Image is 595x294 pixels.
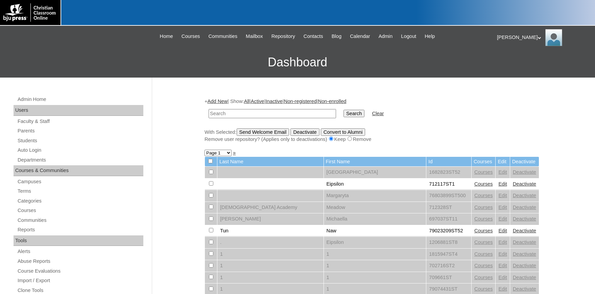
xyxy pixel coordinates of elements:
[513,216,536,222] a: Deactivate
[17,206,143,215] a: Courses
[321,128,365,136] input: Convert to Alumni
[17,216,143,225] a: Communities
[513,181,536,187] a: Deactivate
[328,33,345,40] a: Blog
[17,156,143,164] a: Departments
[497,29,588,46] div: [PERSON_NAME]
[343,110,364,117] input: Search
[426,225,471,237] td: 79023209ST52
[17,136,143,145] a: Students
[217,213,324,225] td: [PERSON_NAME]
[513,228,536,233] a: Deactivate
[242,33,266,40] a: Mailbox
[237,128,289,136] input: Send Welcome Email
[251,99,264,104] a: Active
[205,136,539,143] div: Remove user repository? (Applies only to deactivations) Keep Remove
[498,193,507,198] a: Edit
[205,33,241,40] a: Communities
[17,276,143,285] a: Import / Export
[209,109,336,118] input: Search
[498,275,507,280] a: Edit
[474,251,493,257] a: Courses
[271,33,295,40] span: Repository
[426,272,471,283] td: 709661ST
[324,260,426,272] td: 1
[425,33,435,40] span: Help
[324,249,426,260] td: 1
[474,193,493,198] a: Courses
[17,177,143,186] a: Campuses
[474,181,493,187] a: Courses
[17,197,143,205] a: Categories
[421,33,438,40] a: Help
[3,3,57,22] img: logo-white.png
[474,263,493,268] a: Courses
[324,272,426,283] td: 1
[178,33,204,40] a: Courses
[205,98,539,143] div: + | Show: | | | |
[510,157,539,167] td: Deactivate
[17,127,143,135] a: Parents
[208,33,237,40] span: Communities
[426,167,471,178] td: 1682823ST52
[498,205,507,210] a: Edit
[513,275,536,280] a: Deactivate
[498,251,507,257] a: Edit
[233,150,236,155] a: »
[217,272,324,283] td: 1
[513,286,536,292] a: Deactivate
[217,260,324,272] td: 1
[401,33,416,40] span: Logout
[324,190,426,202] td: Margaryta
[372,111,384,116] a: Clear
[474,286,493,292] a: Courses
[324,157,426,167] td: First Name
[157,33,176,40] a: Home
[474,228,493,233] a: Courses
[284,99,317,104] a: Non-registered
[498,216,507,222] a: Edit
[14,105,143,116] div: Users
[266,99,283,104] a: Inactive
[324,237,426,248] td: Eipsilon
[3,47,592,78] h3: Dashboard
[268,33,299,40] a: Repository
[513,205,536,210] a: Deactivate
[17,95,143,104] a: Admin Home
[290,128,319,136] input: Deactivate
[513,251,536,257] a: Deactivate
[545,29,562,46] img: Karen Lawton
[379,33,393,40] span: Admin
[14,165,143,176] div: Courses & Communities
[324,167,426,178] td: [GEOGRAPHIC_DATA]
[375,33,396,40] a: Admin
[426,249,471,260] td: 1815947ST4
[160,33,173,40] span: Home
[498,169,507,175] a: Edit
[474,216,493,222] a: Courses
[426,190,471,202] td: 76803899ST500
[474,275,493,280] a: Courses
[498,228,507,233] a: Edit
[14,235,143,246] div: Tools
[244,99,249,104] a: All
[300,33,327,40] a: Contacts
[347,33,373,40] a: Calendar
[17,257,143,266] a: Abuse Reports
[496,157,509,167] td: Edit
[498,263,507,268] a: Edit
[474,239,493,245] a: Courses
[17,267,143,275] a: Course Evaluations
[17,226,143,234] a: Reports
[324,213,426,225] td: Michaella
[17,247,143,256] a: Alerts
[513,193,536,198] a: Deactivate
[208,99,228,104] a: Add New
[324,178,426,190] td: Eipsilon
[426,213,471,225] td: 697037ST11
[17,187,143,195] a: Terms
[205,128,539,143] div: With Selected:
[426,157,471,167] td: Id
[474,169,493,175] a: Courses
[17,146,143,154] a: Auto Login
